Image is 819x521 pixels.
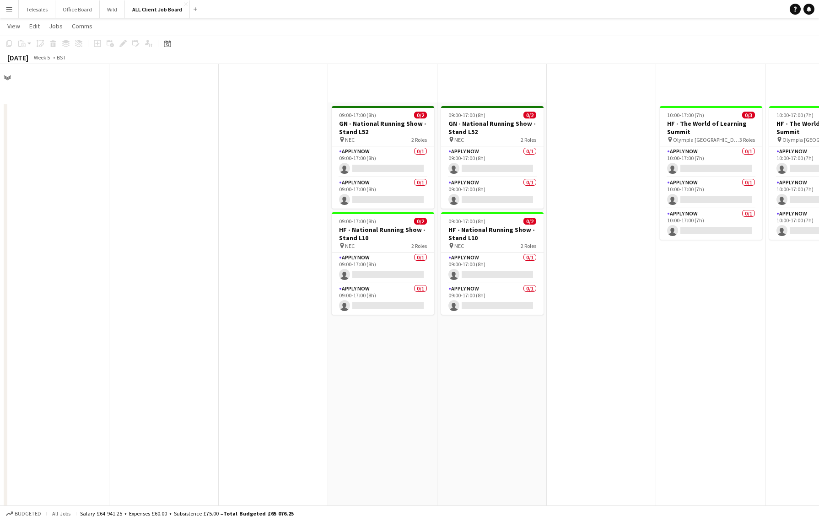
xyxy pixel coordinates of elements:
[72,22,92,30] span: Comms
[50,510,72,517] span: All jobs
[660,209,762,240] app-card-role: APPLY NOW0/110:00-17:00 (7h)
[660,177,762,209] app-card-role: APPLY NOW0/110:00-17:00 (7h)
[30,54,53,61] span: Week 5
[441,106,544,209] app-job-card: 09:00-17:00 (8h)0/2GN - National Running Show - Stand L52 NEC2 RolesAPPLY NOW0/109:00-17:00 (8h) ...
[345,136,355,143] span: NEC
[57,54,66,61] div: BST
[45,20,66,32] a: Jobs
[68,20,96,32] a: Comms
[100,0,125,18] button: Wild
[339,112,376,118] span: 09:00-17:00 (8h)
[660,146,762,177] app-card-role: APPLY NOW0/110:00-17:00 (7h)
[26,20,43,32] a: Edit
[125,0,190,18] button: ALL Client Job Board
[332,119,434,136] h3: GN - National Running Show - Stand L52
[411,242,427,249] span: 2 Roles
[776,112,814,118] span: 10:00-17:00 (7h)
[332,252,434,284] app-card-role: APPLY NOW0/109:00-17:00 (8h)
[332,226,434,242] h3: HF - National Running Show - Stand L10
[523,218,536,225] span: 0/2
[660,106,762,240] app-job-card: 10:00-17:00 (7h)0/3HF - The World of Learning Summit Olympia [GEOGRAPHIC_DATA]3 RolesAPPLY NOW0/1...
[15,510,41,517] span: Budgeted
[441,252,544,284] app-card-role: APPLY NOW0/109:00-17:00 (8h)
[414,218,427,225] span: 0/2
[454,242,464,249] span: NEC
[414,112,427,118] span: 0/2
[49,22,63,30] span: Jobs
[521,242,536,249] span: 2 Roles
[441,177,544,209] app-card-role: APPLY NOW0/109:00-17:00 (8h)
[332,212,434,315] app-job-card: 09:00-17:00 (8h)0/2HF - National Running Show - Stand L10 NEC2 RolesAPPLY NOW0/109:00-17:00 (8h) ...
[667,112,704,118] span: 10:00-17:00 (7h)
[448,112,485,118] span: 09:00-17:00 (8h)
[742,112,755,118] span: 0/3
[441,119,544,136] h3: GN - National Running Show - Stand L52
[441,284,544,315] app-card-role: APPLY NOW0/109:00-17:00 (8h)
[411,136,427,143] span: 2 Roles
[332,106,434,209] app-job-card: 09:00-17:00 (8h)0/2GN - National Running Show - Stand L52 NEC2 RolesAPPLY NOW0/109:00-17:00 (8h) ...
[521,136,536,143] span: 2 Roles
[660,119,762,136] h3: HF - The World of Learning Summit
[739,136,755,143] span: 3 Roles
[454,136,464,143] span: NEC
[55,0,100,18] button: Office Board
[80,510,294,517] div: Salary £64 941.25 + Expenses £60.00 + Subsistence £75.00 =
[339,218,376,225] span: 09:00-17:00 (8h)
[448,218,485,225] span: 09:00-17:00 (8h)
[332,177,434,209] app-card-role: APPLY NOW0/109:00-17:00 (8h)
[29,22,40,30] span: Edit
[223,510,294,517] span: Total Budgeted £65 076.25
[345,242,355,249] span: NEC
[441,226,544,242] h3: HF - National Running Show - Stand L10
[673,136,739,143] span: Olympia [GEOGRAPHIC_DATA]
[19,0,55,18] button: Telesales
[332,284,434,315] app-card-role: APPLY NOW0/109:00-17:00 (8h)
[7,22,20,30] span: View
[441,146,544,177] app-card-role: APPLY NOW0/109:00-17:00 (8h)
[5,509,43,519] button: Budgeted
[523,112,536,118] span: 0/2
[332,146,434,177] app-card-role: APPLY NOW0/109:00-17:00 (8h)
[4,20,24,32] a: View
[7,53,28,62] div: [DATE]
[441,212,544,315] app-job-card: 09:00-17:00 (8h)0/2HF - National Running Show - Stand L10 NEC2 RolesAPPLY NOW0/109:00-17:00 (8h) ...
